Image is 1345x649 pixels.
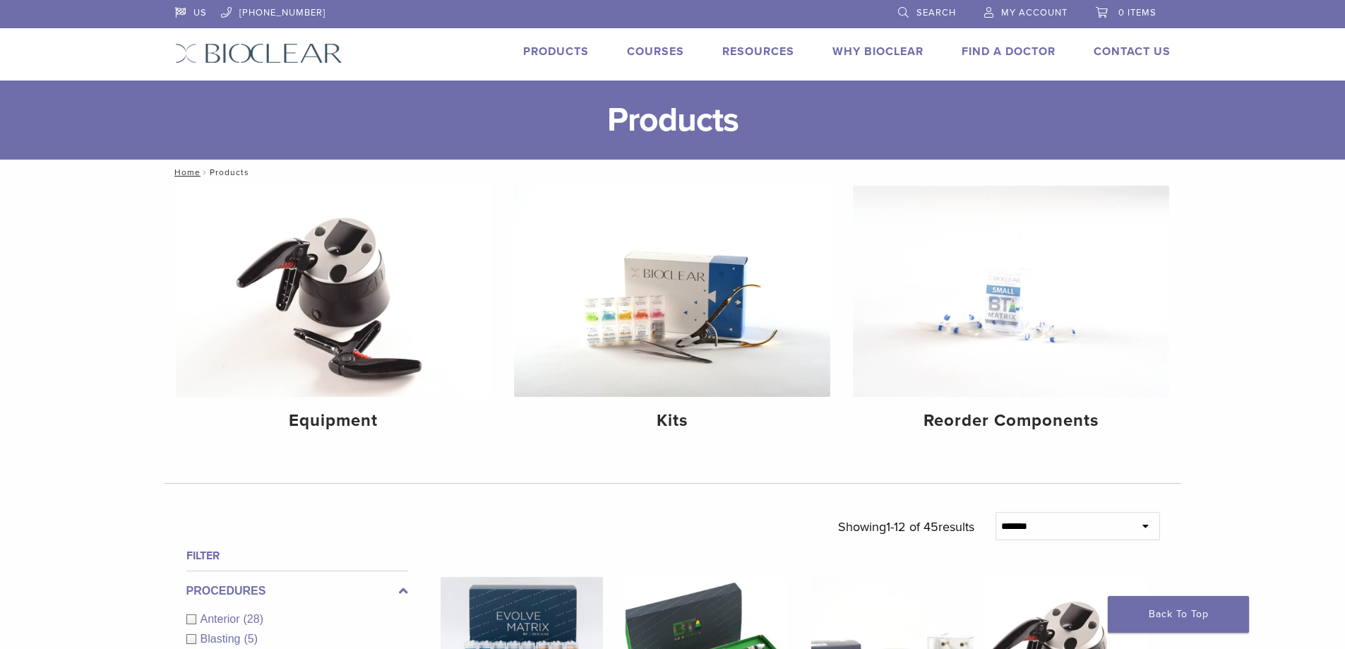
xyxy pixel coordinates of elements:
[176,186,492,443] a: Equipment
[853,186,1169,443] a: Reorder Components
[514,186,830,443] a: Kits
[201,169,210,176] span: /
[186,583,408,600] label: Procedures
[201,633,244,645] span: Blasting
[853,186,1169,397] img: Reorder Components
[722,44,794,59] a: Resources
[832,44,923,59] a: Why Bioclear
[244,633,258,645] span: (5)
[886,519,938,535] span: 1-12 of 45
[916,7,956,18] span: Search
[525,408,819,434] h4: Kits
[864,408,1158,434] h4: Reorder Components
[175,43,342,64] img: Bioclear
[523,44,589,59] a: Products
[962,44,1056,59] a: Find A Doctor
[165,160,1181,185] nav: Products
[170,167,201,177] a: Home
[1094,44,1171,59] a: Contact Us
[514,186,830,397] img: Kits
[186,547,408,564] h4: Filter
[1108,596,1249,633] a: Back To Top
[244,613,263,625] span: (28)
[1001,7,1068,18] span: My Account
[627,44,684,59] a: Courses
[1118,7,1156,18] span: 0 items
[201,613,244,625] span: Anterior
[187,408,481,434] h4: Equipment
[176,186,492,397] img: Equipment
[838,512,974,542] p: Showing results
